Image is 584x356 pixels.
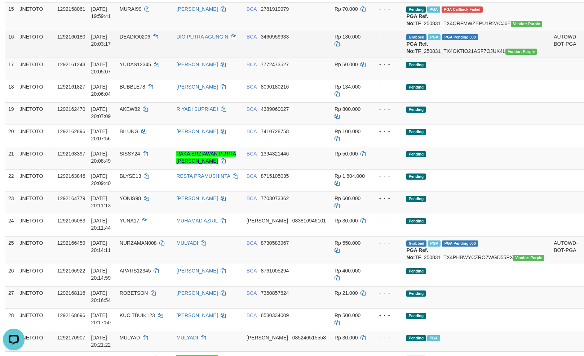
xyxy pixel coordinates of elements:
span: 1292170907 [57,335,85,341]
td: JNETOTO [17,58,54,80]
span: Pending [406,129,426,135]
span: Pending [406,268,426,274]
td: 21 [5,147,17,169]
span: SISSY24 [120,151,140,157]
a: [PERSON_NAME] [176,129,218,134]
span: Grabbed [406,34,426,40]
span: 1292164779 [57,195,85,201]
div: - - - [373,150,401,157]
span: YUDAS12345 [120,62,151,67]
a: [PERSON_NAME] [176,195,218,201]
span: Copy 8715105035 to clipboard [261,173,289,179]
td: 25 [5,236,17,264]
span: 1292165083 [57,218,85,224]
span: [DATE] 20:17:50 [91,312,111,325]
span: APATIS12345 [120,268,151,274]
span: [DATE] 20:14:11 [91,240,111,253]
span: Vendor URL: https://trx4.1velocity.biz [513,255,544,261]
b: PGA Ref. No: [406,41,428,54]
span: Pending [406,174,426,180]
span: [DATE] 20:11:13 [91,195,111,208]
span: Rp 130.000 [335,34,360,40]
td: JNETOTO [17,147,54,169]
span: BCA [247,34,257,40]
span: 1292161243 [57,62,85,67]
div: - - - [373,61,401,68]
td: JNETOTO [17,102,54,125]
td: JNETOTO [17,2,54,30]
span: Grabbed [406,240,426,247]
span: DEADIO0206 [120,34,150,40]
span: Copy 2781919979 to clipboard [261,6,289,12]
span: Pending [406,84,426,90]
span: [DATE] 19:59:41 [91,6,111,19]
td: AUTOWD-BOT-PGA [551,236,581,264]
span: [DATE] 20:09:40 [91,173,111,186]
a: R YADI SUPRIADI [176,106,218,112]
a: MUHAMAD AZRIL [176,218,218,224]
span: [DATE] 20:08:49 [91,151,111,164]
span: Copy 4389060027 to clipboard [261,106,289,112]
td: JNETOTO [17,236,54,264]
span: Copy 8580334009 to clipboard [261,312,289,318]
span: Pending [406,196,426,202]
a: [PERSON_NAME] [176,6,218,12]
td: 23 [5,191,17,214]
span: 1292168696 [57,312,85,318]
span: BCA [247,195,257,201]
span: Vendor URL: https://trx4.1velocity.biz [511,21,542,27]
span: 1292168116 [57,290,85,296]
span: Rp 400.000 [335,268,360,274]
div: - - - [373,105,401,113]
td: JNETOTO [17,264,54,286]
span: Pending [406,335,426,341]
a: MULYADI [176,240,198,246]
div: - - - [373,334,401,341]
span: BCA [247,106,257,112]
td: JNETOTO [17,308,54,331]
span: Rp 30.000 [335,218,358,224]
td: 22 [5,169,17,191]
td: JNETOTO [17,125,54,147]
td: JNETOTO [17,214,54,236]
span: 1292162896 [57,129,85,134]
span: BLYSE13 [120,173,141,179]
span: BCA [247,173,257,179]
span: Copy 083816946101 to clipboard [292,218,326,224]
td: 27 [5,286,17,308]
span: Copy 085246515558 to clipboard [292,335,326,341]
span: [DATE] 20:07:09 [91,106,111,119]
span: Marked by auowiliam [428,240,441,247]
td: JNETOTO [17,191,54,214]
span: MURAI99 [120,6,142,12]
td: 16 [5,30,17,58]
span: BCA [247,290,257,296]
div: - - - [373,239,401,247]
span: YUNA17 [120,218,139,224]
span: Rp 600.000 [335,195,360,201]
span: Rp 50.000 [335,62,358,67]
span: [PERSON_NAME] [247,218,288,224]
b: PGA Ref. No: [406,247,428,260]
span: PGA Pending [442,240,478,247]
div: - - - [373,33,401,40]
td: JNETOTO [17,286,54,308]
td: JNETOTO [17,331,54,351]
span: Pending [406,6,426,13]
td: AUTOWD-BOT-PGA [551,30,581,58]
div: - - - [373,312,401,319]
span: [PERSON_NAME] [247,335,288,341]
div: - - - [373,172,401,180]
span: Marked by auowiliam [427,335,440,341]
span: [DATE] 20:05:07 [91,62,111,75]
td: 24 [5,214,17,236]
a: [PERSON_NAME] [176,62,218,67]
span: Rp 100.000 [335,129,360,134]
span: BCA [247,151,257,157]
span: NURZAMAN008 [120,240,157,246]
div: - - - [373,289,401,297]
span: 1292160180 [57,34,85,40]
span: BCA [247,240,257,246]
button: Open LiveChat chat widget [3,3,25,24]
span: [DATE] 20:16:54 [91,290,111,303]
